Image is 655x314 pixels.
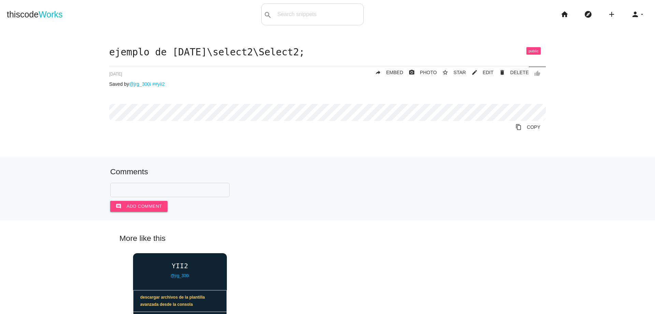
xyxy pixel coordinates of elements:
[494,66,529,79] a: Delete Post
[109,234,546,243] h5: More like this
[152,81,165,87] a: ##yii2
[515,121,522,133] i: content_copy
[631,3,639,25] i: person
[39,10,62,19] span: Works
[133,262,227,270] a: YII2
[109,81,546,87] p: Saved by
[264,4,272,26] i: search
[109,47,546,58] h1: ejemplo de [DATE]\select2\Select2;
[110,167,545,176] h5: Comments
[639,3,645,25] i: arrow_drop_down
[262,4,274,25] button: search
[109,72,122,77] span: [DATE]
[608,3,616,25] i: add
[171,273,189,278] a: @jrg_300i
[420,70,437,75] span: PHOTO
[7,3,63,25] a: thiscodeWorks
[510,70,529,75] span: DELETE
[499,66,505,79] i: delete
[561,3,569,25] i: home
[466,66,494,79] a: mode_editEDIT
[409,66,415,79] i: photo_camera
[110,201,168,212] button: commentAdd comment
[274,7,363,22] input: Search snippets
[442,66,448,79] i: star_border
[483,70,494,75] span: EDIT
[129,81,151,87] a: @jrg_300i
[116,201,121,212] i: comment
[453,70,466,75] span: STAR
[471,66,478,79] i: mode_edit
[375,66,381,79] i: reply
[133,290,227,312] a: descargar archivos de la plantilla avanzada desde la consola
[403,66,437,79] a: photo_cameraPHOTO
[386,70,403,75] span: EMBED
[437,66,466,79] button: star_borderSTAR
[369,66,403,79] a: replyEMBED
[584,3,592,25] i: explore
[510,121,546,133] a: Copy to Clipboard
